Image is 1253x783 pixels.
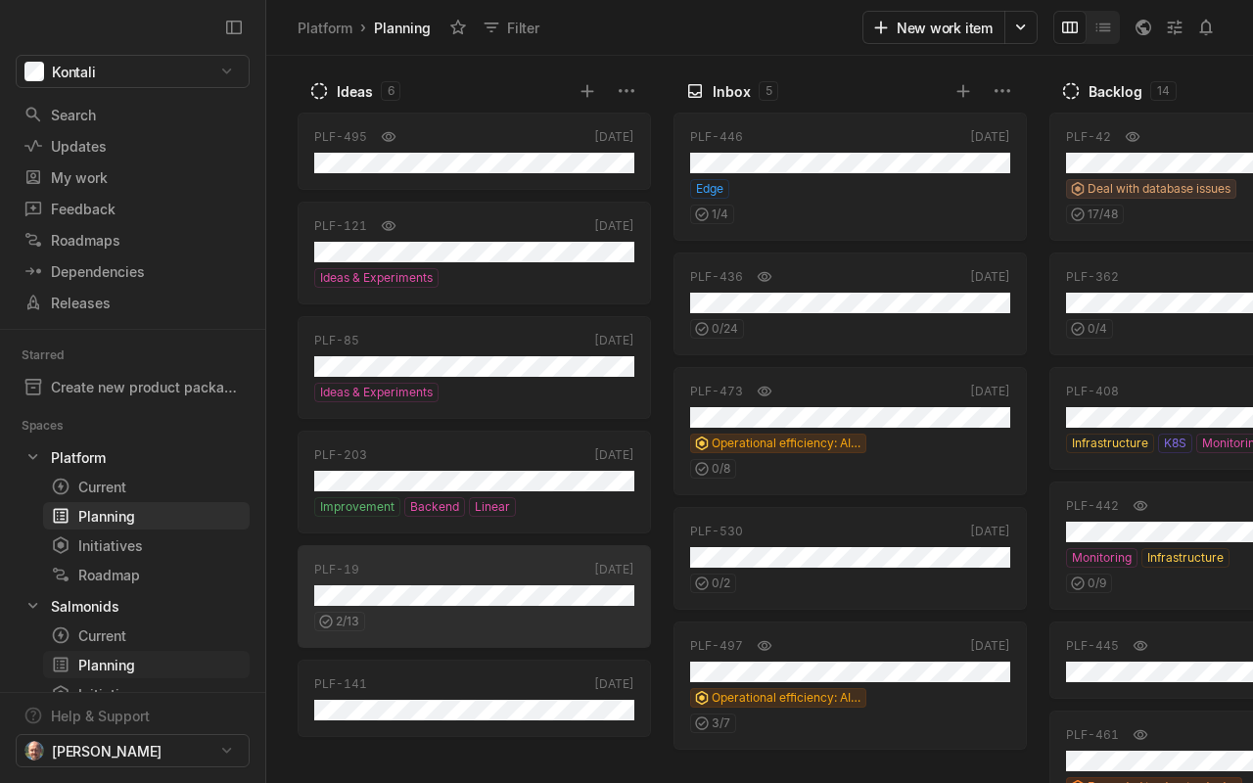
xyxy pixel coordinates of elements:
div: board and list toggle [1053,11,1120,44]
div: Current [51,477,242,497]
div: Current [51,625,242,646]
div: 6 [381,81,400,101]
span: 0 / 8 [712,460,730,478]
a: PLF-497[DATE]Operational efficiency: AI drafts3/7 [673,622,1027,750]
div: grid [298,107,660,783]
div: PLF-85 [314,332,359,349]
button: Filter [474,12,551,43]
a: PLF-85[DATE]Ideas & Experiments [298,316,651,419]
div: Initiatives [51,684,242,705]
div: PLF-436[DATE]0/24 [673,247,1027,361]
a: PLF-141[DATE] [298,660,651,737]
div: Dependencies [23,261,242,282]
span: Improvement [320,498,394,516]
span: Monitoring [1072,549,1132,567]
div: Platform [51,447,106,468]
div: PLF-42 [1066,128,1111,146]
div: My work [23,167,242,188]
div: grid [673,107,1036,783]
span: Infrastructure [1072,435,1148,452]
div: [DATE] [970,523,1010,540]
div: PLF-497 [690,637,743,655]
div: PLF-19[DATE]2/13 [298,539,651,654]
div: Roadmap [51,565,242,585]
a: Updates [16,131,250,161]
a: Current [43,622,250,649]
div: Search [23,105,242,125]
div: PLF-473 [690,383,743,400]
a: Salmonids [16,592,250,620]
div: [DATE] [594,128,634,146]
div: [DATE] [594,561,634,578]
a: Roadmaps [16,225,250,254]
div: PLF-141 [314,675,367,693]
a: Releases [16,288,250,317]
span: Deal with database issues [1088,180,1230,198]
span: 17 / 48 [1088,206,1118,223]
span: [PERSON_NAME] [52,741,162,761]
div: PLF-497[DATE]Operational efficiency: AI drafts3/7 [673,616,1027,756]
div: PLF-495[DATE] [298,107,651,196]
a: Initiatives [43,680,250,708]
a: Initiatives [43,531,250,559]
a: Create new product package: "Edge Shrimp/Vannamei -Trade & Harvest" [16,373,250,400]
a: PLF-530[DATE]0/2 [673,507,1027,610]
a: Current [43,473,250,500]
div: [DATE] [970,128,1010,146]
div: PLF-530[DATE]0/2 [673,501,1027,616]
span: 0 / 9 [1088,575,1106,592]
button: Kontali [16,55,250,88]
span: Operational efficiency: AI drafts [712,689,860,707]
div: › [360,18,366,37]
span: Infrastructure [1147,549,1224,567]
a: PLF-446[DATE]Edge1/4 [673,113,1027,241]
a: Planning [43,651,250,678]
div: PLF-141[DATE] [298,654,651,743]
span: Linear [475,498,510,516]
div: Help & Support [51,706,150,726]
a: Platform [16,443,250,471]
span: 0 / 4 [1088,320,1107,338]
div: PLF-442 [1066,497,1119,515]
div: PLF-446[DATE]Edge1/4 [673,107,1027,247]
div: PLF-203 [314,446,367,464]
div: Planning [370,15,435,41]
button: [PERSON_NAME] [16,734,250,767]
div: Roadmaps [23,230,242,251]
img: profile.jpeg [24,741,44,760]
div: PLF-446 [690,128,743,146]
a: Dependencies [16,256,250,286]
div: [DATE] [594,675,634,693]
div: Inbox [713,81,751,102]
div: PLF-362 [1066,268,1119,286]
div: Starred [22,345,87,365]
div: [DATE] [970,383,1010,400]
div: [DATE] [594,332,634,349]
span: Operational efficiency: AI drafts [712,435,860,452]
a: My work [16,162,250,192]
span: 2 / 13 [336,613,359,630]
span: 0 / 2 [712,575,730,592]
a: PLF-436[DATE]0/24 [673,253,1027,355]
a: PLF-495[DATE] [298,113,651,190]
span: Kontali [52,62,96,82]
div: PLF-436 [690,268,743,286]
span: 1 / 4 [712,206,728,223]
div: PLF-121[DATE]Ideas & Experiments [298,196,651,310]
div: PLF-121 [314,217,367,235]
div: [DATE] [594,217,634,235]
span: Ideas & Experiments [320,269,433,287]
div: Updates [23,136,242,157]
span: 0 / 24 [712,320,738,338]
div: Spaces [22,416,87,436]
a: PLF-473[DATE]Operational efficiency: AI drafts0/8 [673,367,1027,495]
button: New work item [862,11,1005,44]
button: Change to mode list_view [1087,11,1120,44]
span: Backend [410,498,459,516]
div: Ideas [337,81,373,102]
div: [DATE] [970,268,1010,286]
div: PLF-203[DATE]ImprovementBackendLinear [298,425,651,539]
div: PLF-445 [1066,637,1119,655]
